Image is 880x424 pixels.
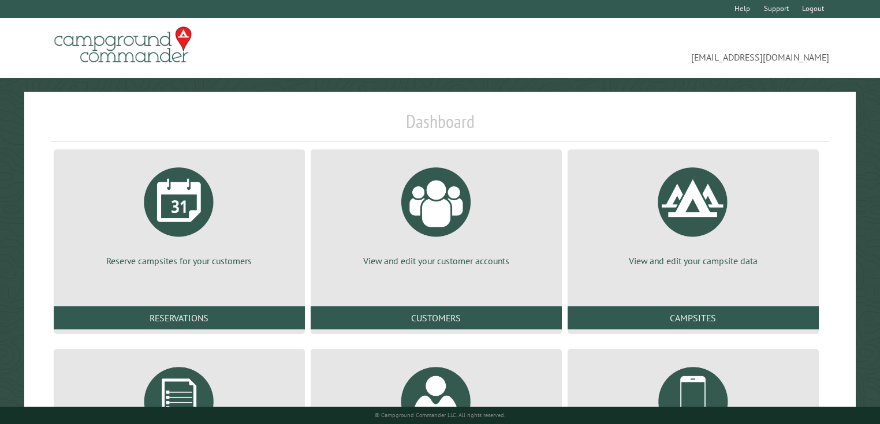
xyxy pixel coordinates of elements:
a: View and edit your customer accounts [325,159,548,267]
p: View and edit your customer accounts [325,254,548,267]
h1: Dashboard [51,110,830,142]
a: Reserve campsites for your customers [68,159,291,267]
p: View and edit your campsite data [581,254,805,267]
a: Campsites [568,306,819,329]
a: View and edit your campsite data [581,159,805,267]
img: Campground Commander [51,22,195,67]
a: Reservations [54,306,305,329]
a: Customers [311,306,562,329]
span: [EMAIL_ADDRESS][DOMAIN_NAME] [440,32,829,64]
small: © Campground Commander LLC. All rights reserved. [375,411,505,419]
p: Reserve campsites for your customers [68,254,291,267]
